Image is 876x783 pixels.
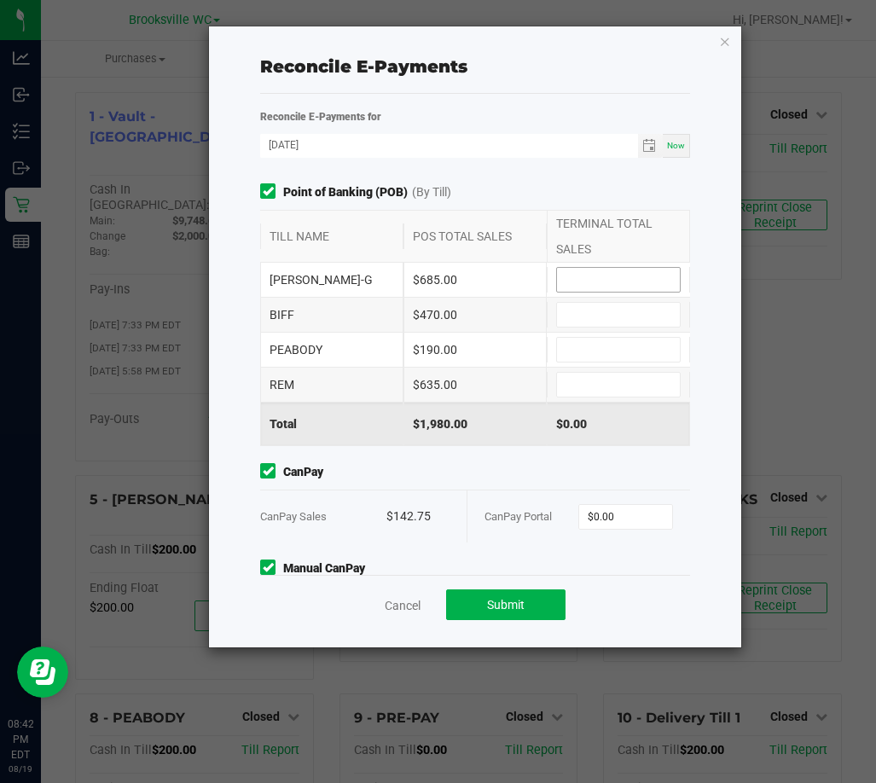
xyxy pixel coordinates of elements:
div: [PERSON_NAME]-G [260,263,403,297]
span: Submit [487,598,525,612]
div: BIFF [260,298,403,332]
a: Cancel [385,597,421,614]
strong: CanPay [283,463,323,481]
input: Date [260,134,637,155]
button: Submit [446,589,566,620]
div: $0.00 [547,403,690,445]
div: $142.75 [386,490,450,542]
div: REM [260,368,403,402]
span: (By Till) [412,183,451,201]
iframe: Resource center [17,647,68,698]
strong: Point of Banking (POB) [283,183,408,201]
form-toggle: Include in reconciliation [260,183,283,201]
div: Total [260,403,403,445]
form-toggle: Include in reconciliation [260,463,283,481]
div: $635.00 [403,368,547,402]
div: $685.00 [403,263,547,297]
div: TILL NAME [260,223,403,249]
div: Reconcile E-Payments [260,54,689,79]
span: Toggle calendar [638,134,663,158]
strong: Manual CanPay [283,560,365,577]
div: $190.00 [403,333,547,367]
form-toggle: Include in reconciliation [260,560,283,577]
span: CanPay Sales [260,510,327,523]
div: PEABODY [260,333,403,367]
div: POS TOTAL SALES [403,223,547,249]
strong: Reconcile E-Payments for [260,111,381,123]
span: Now [667,141,685,150]
div: $470.00 [403,298,547,332]
span: CanPay Portal [484,510,552,523]
div: $1,980.00 [403,403,547,445]
div: TERMINAL TOTAL SALES [547,211,690,262]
